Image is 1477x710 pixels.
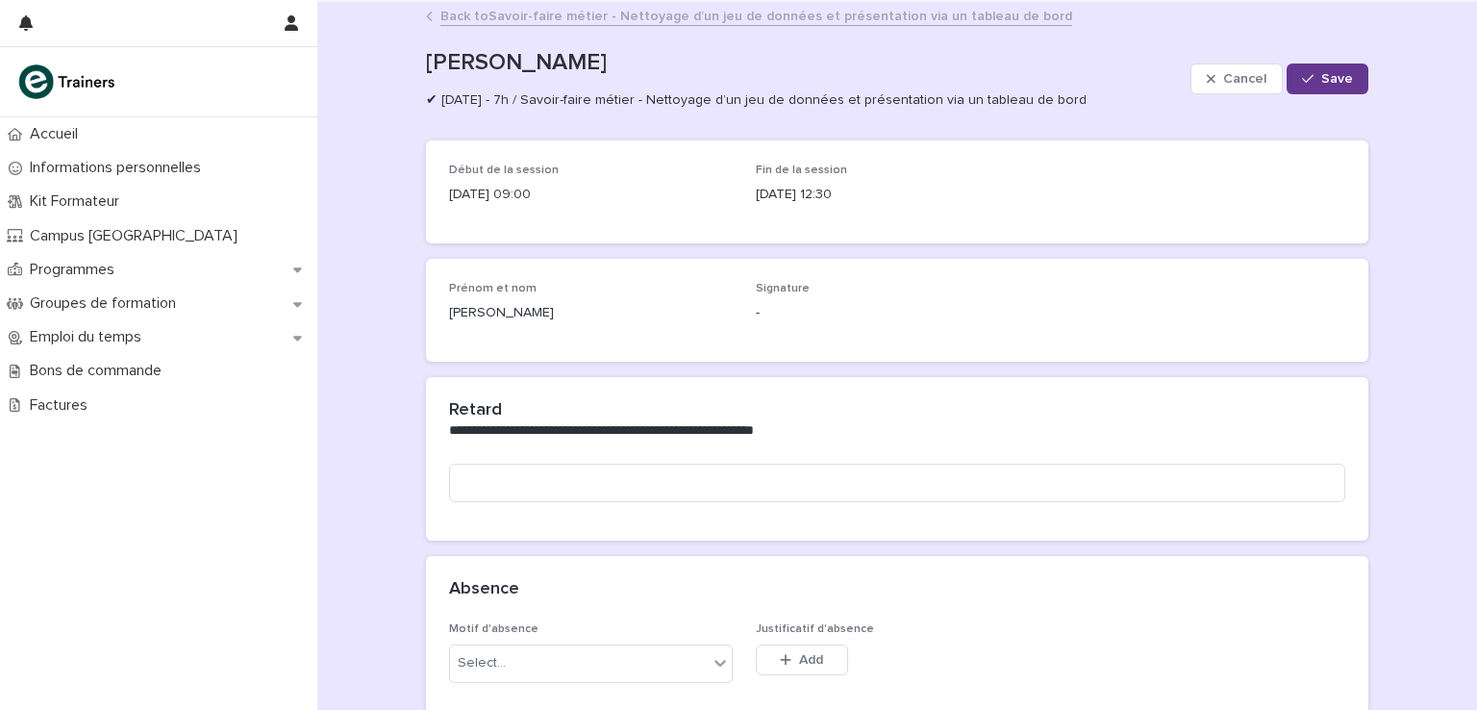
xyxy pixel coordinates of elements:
[449,165,559,176] span: Début de la session
[449,400,502,421] h2: Retard
[756,645,848,675] button: Add
[22,227,253,245] p: Campus [GEOGRAPHIC_DATA]
[1190,63,1283,94] button: Cancel
[756,185,1039,205] p: [DATE] 12:30
[22,362,177,380] p: Bons de commande
[756,283,810,294] span: Signature
[22,328,157,346] p: Emploi du temps
[15,63,121,101] img: K0CqGN7SDeD6s4JG8KQk
[22,294,191,313] p: Groupes de formation
[1321,72,1353,86] span: Save
[22,159,216,177] p: Informations personnelles
[1287,63,1368,94] button: Save
[449,623,538,635] span: Motif d'absence
[426,92,1175,109] p: ✔ [DATE] - 7h / Savoir-faire métier - Nettoyage d’un jeu de données et présentation via un tablea...
[440,4,1072,26] a: Back toSavoir-faire métier - Nettoyage d’un jeu de données et présentation via un tableau de bord
[22,261,130,279] p: Programmes
[449,303,733,323] p: [PERSON_NAME]
[1223,72,1266,86] span: Cancel
[22,125,93,143] p: Accueil
[458,653,506,673] div: Select...
[756,303,1039,323] p: -
[22,396,103,415] p: Factures
[22,192,135,211] p: Kit Formateur
[756,623,874,635] span: Justificatif d'absence
[799,653,823,667] span: Add
[449,579,519,600] h2: Absence
[449,185,733,205] p: [DATE] 09:00
[756,165,847,176] span: Fin de la session
[449,283,537,294] span: Prénom et nom
[426,49,1183,77] p: [PERSON_NAME]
